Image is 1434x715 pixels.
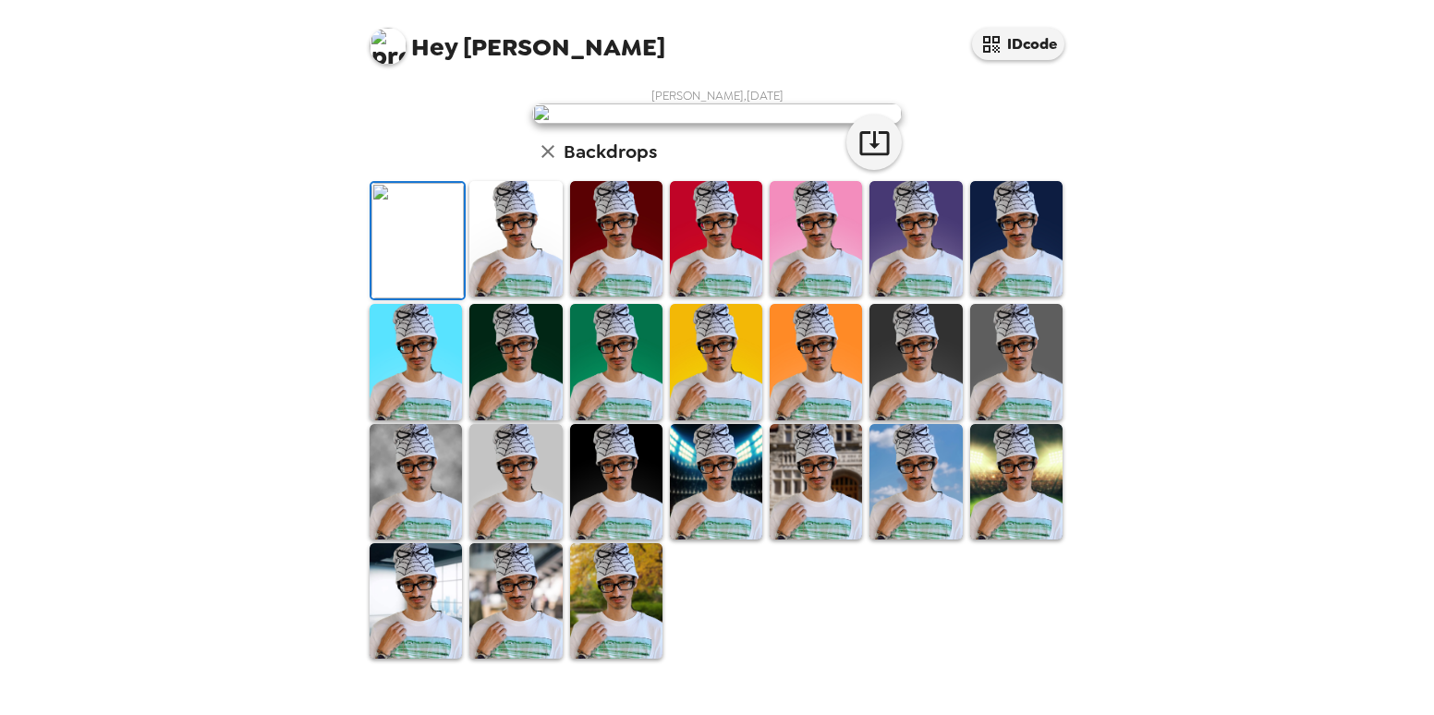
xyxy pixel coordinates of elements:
span: [PERSON_NAME] , [DATE] [651,88,784,103]
span: [PERSON_NAME] [370,18,665,60]
span: Hey [411,30,457,64]
img: user [532,103,902,124]
button: IDcode [972,28,1064,60]
img: Original [371,183,464,298]
img: profile pic [370,28,407,65]
h6: Backdrops [564,137,657,166]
